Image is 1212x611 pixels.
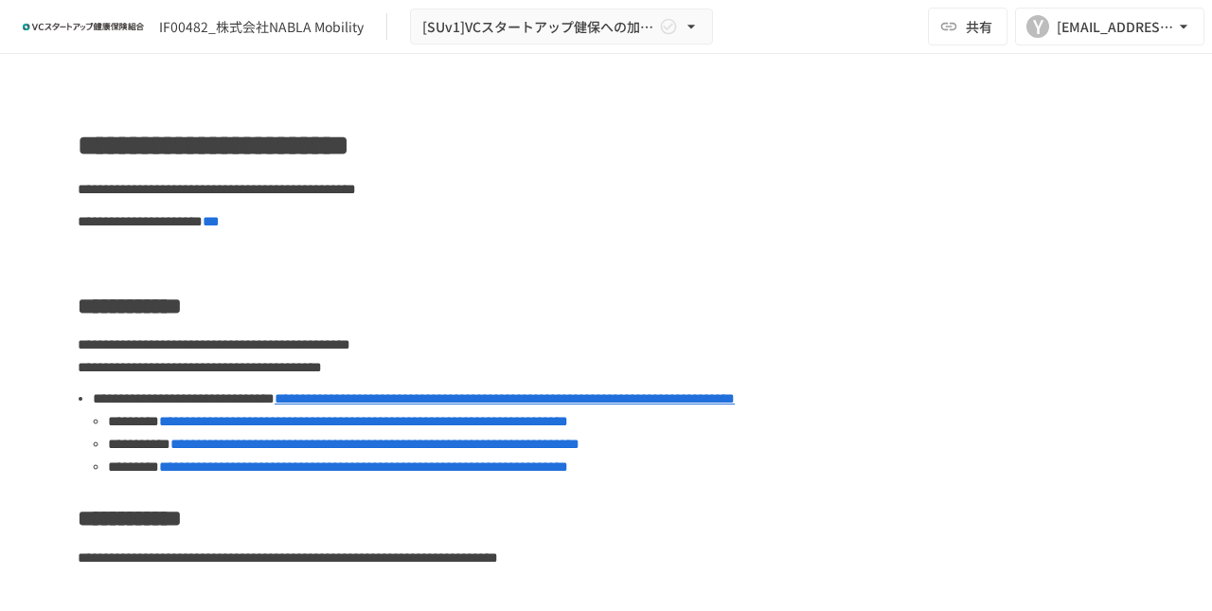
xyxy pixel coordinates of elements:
span: [SUv1]VCスタートアップ健保への加入申請手続き [422,15,655,39]
button: 共有 [928,8,1007,45]
div: [EMAIL_ADDRESS][DOMAIN_NAME] [1057,15,1174,39]
span: 共有 [966,16,992,37]
button: [SUv1]VCスタートアップ健保への加入申請手続き [410,9,713,45]
img: ZDfHsVrhrXUoWEWGWYf8C4Fv4dEjYTEDCNvmL73B7ox [23,11,144,42]
button: Y[EMAIL_ADDRESS][DOMAIN_NAME] [1015,8,1204,45]
div: Y [1026,15,1049,38]
div: IF00482_株式会社NABLA Mobility [159,17,364,37]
